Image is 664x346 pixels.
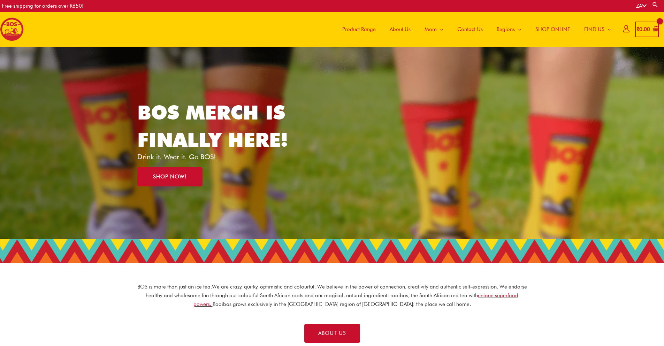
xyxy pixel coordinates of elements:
[636,26,650,32] bdi: 0.00
[318,331,346,336] span: ABOUT US
[490,12,528,47] a: Regions
[153,174,187,179] span: SHOP NOW!
[342,19,376,40] span: Product Range
[193,292,519,307] a: unique superfood powers.
[584,19,604,40] span: FIND US
[330,12,618,47] nav: Site Navigation
[535,19,570,40] span: SHOP ONLINE
[528,12,577,47] a: SHOP ONLINE
[335,12,383,47] a: Product Range
[635,22,659,37] a: View Shopping Cart, empty
[383,12,418,47] a: About Us
[425,19,437,40] span: More
[450,12,490,47] a: Contact Us
[390,19,411,40] span: About Us
[137,167,203,186] a: SHOP NOW!
[636,3,647,9] a: ZA
[457,19,483,40] span: Contact Us
[652,1,659,8] a: Search button
[497,19,515,40] span: Regions
[636,26,639,32] span: R
[304,324,360,343] a: ABOUT US
[418,12,450,47] a: More
[137,153,298,160] p: Drink it. Wear it. Go BOS!
[137,283,527,308] p: BOS is more than just an ice tea. We are crazy, quirky, optimistic and colourful. We believe in t...
[137,101,288,151] a: BOS MERCH IS FINALLY HERE!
